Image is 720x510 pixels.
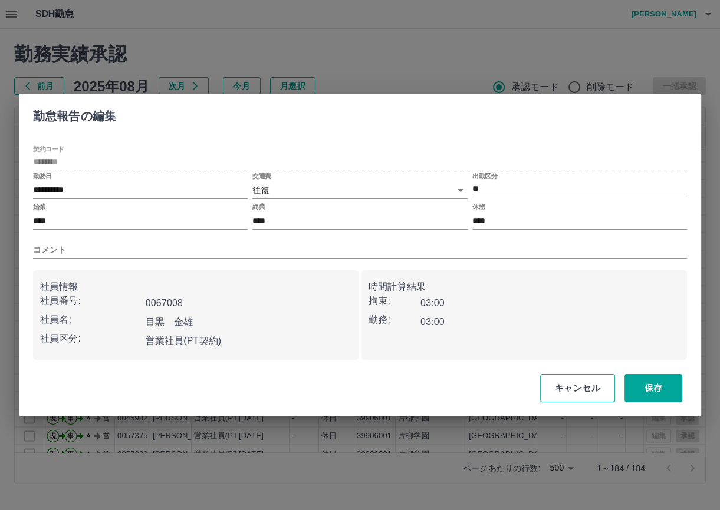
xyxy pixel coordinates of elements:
[40,294,141,308] p: 社員番号:
[33,203,45,211] label: 始業
[252,182,467,199] div: 往復
[472,203,485,211] label: 休憩
[369,313,420,327] p: 勤務:
[40,332,141,346] p: 社員区分:
[146,298,183,308] b: 0067008
[40,280,351,294] p: 社員情報
[33,171,52,180] label: 勤務日
[369,294,420,308] p: 拘束:
[624,374,682,402] button: 保存
[369,280,680,294] p: 時間計算結果
[420,298,445,308] b: 03:00
[540,374,615,402] button: キャンセル
[472,171,497,180] label: 出勤区分
[19,94,130,134] h2: 勤怠報告の編集
[146,317,193,327] b: 目黒 金雄
[252,171,271,180] label: 交通費
[252,203,265,211] label: 終業
[40,313,141,327] p: 社員名:
[420,317,445,327] b: 03:00
[146,336,222,346] b: 営業社員(PT契約)
[33,144,64,153] label: 契約コード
